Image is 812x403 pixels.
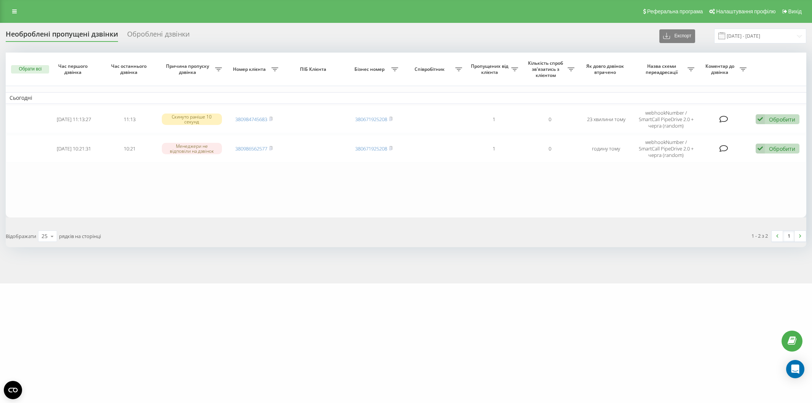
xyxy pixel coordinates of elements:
[59,233,101,240] span: рядків на сторінці
[230,66,271,72] span: Номер клієнта
[355,145,387,152] a: 380671925208
[6,30,118,42] div: Необроблені пропущені дзвінки
[751,232,768,240] div: 1 - 2 з 2
[470,63,511,75] span: Пропущених від клієнта
[769,145,795,152] div: Обробити
[102,135,158,163] td: 10:21
[788,8,802,14] span: Вихід
[46,135,102,163] td: [DATE] 10:21:31
[6,233,36,240] span: Відображати
[235,145,267,152] a: 380986562577
[6,92,806,104] td: Сьогодні
[578,135,634,163] td: годину тому
[41,232,48,240] div: 25
[162,143,222,154] div: Менеджери не відповіли на дзвінок
[355,116,387,123] a: 380671925208
[526,60,567,78] span: Кількість спроб зв'язатись з клієнтом
[638,63,688,75] span: Назва схеми переадресації
[466,135,522,163] td: 1
[716,8,775,14] span: Налаштування профілю
[783,231,794,241] a: 1
[522,135,578,163] td: 0
[702,63,740,75] span: Коментар до дзвінка
[162,63,215,75] span: Причина пропуску дзвінка
[52,63,96,75] span: Час першого дзвінка
[659,29,695,43] button: Експорт
[634,135,698,163] td: webhookNumber / SmartCall PipeDrive 2.0 + черга (random)
[584,63,628,75] span: Як довго дзвінок втрачено
[127,30,190,42] div: Оброблені дзвінки
[46,106,102,133] td: [DATE] 11:13:27
[406,66,455,72] span: Співробітник
[102,106,158,133] td: 11:13
[634,106,698,133] td: webhookNumber / SmartCall PipeDrive 2.0 + черга (random)
[108,63,152,75] span: Час останнього дзвінка
[769,116,795,123] div: Обробити
[162,114,222,125] div: Скинуто раніше 10 секунд
[289,66,339,72] span: ПІБ Клієнта
[4,381,22,399] button: Open CMP widget
[578,106,634,133] td: 23 хвилини тому
[235,116,267,123] a: 380984745683
[11,65,49,74] button: Обрати всі
[647,8,703,14] span: Реферальна програма
[522,106,578,133] td: 0
[786,360,804,378] div: Open Intercom Messenger
[350,66,391,72] span: Бізнес номер
[466,106,522,133] td: 1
